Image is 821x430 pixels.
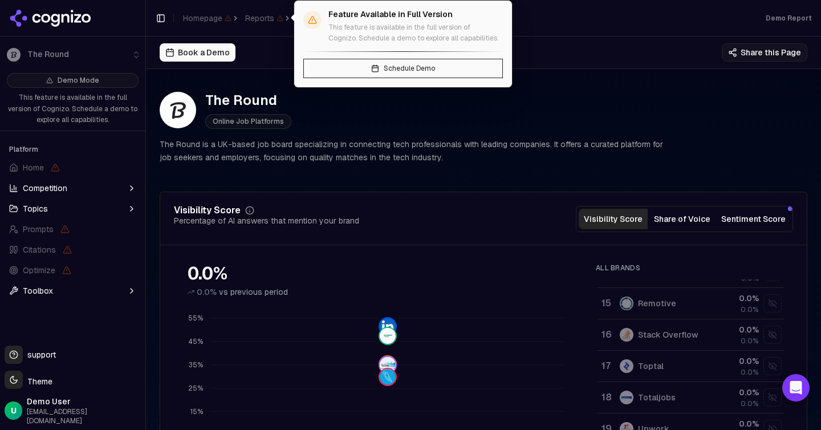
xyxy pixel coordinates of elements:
tr: 18totaljobsTotaljobs0.0%0.0%Show totaljobs data [597,382,784,413]
span: Citations [23,244,56,255]
span: 0.0% [741,368,759,377]
div: Visibility Score [174,206,241,215]
span: Home [23,162,44,173]
tspan: 45% [188,337,203,346]
div: Stack Overflow [638,329,698,340]
div: 17 [601,359,608,373]
img: reed [380,369,396,385]
span: Toolbox [23,285,53,297]
div: 0.0 % [712,355,759,367]
div: Totaljobs [638,392,676,403]
nav: breadcrumb [183,13,388,24]
span: 0.0% [741,305,759,314]
span: Competition [23,182,67,194]
h4: Feature Available in Full Version [328,10,503,20]
tspan: 35% [189,360,203,370]
button: Share this Page [722,43,807,62]
p: This feature is available in the full version of Cognizo. Schedule a demo to explore all capabili... [7,92,139,126]
span: Online Job Platforms [205,114,291,129]
div: Remotive [638,298,676,309]
p: The Round is a UK-based job board specializing in connecting tech professionals with leading comp... [160,138,670,164]
span: support [23,349,56,360]
div: The Round [205,91,291,109]
span: 0.0% [741,336,759,346]
button: Book a Demo [160,43,235,62]
button: Topics [5,200,141,218]
span: 0.0% [197,286,217,298]
div: Open Intercom Messenger [782,374,810,401]
tr: 17toptalToptal0.0%0.0%Show toptal data [597,350,784,382]
span: Homepage [183,13,231,24]
button: Sentiment Score [717,209,790,229]
button: Show totaljobs data [763,388,782,407]
img: technojobs [380,357,396,373]
img: The Round [160,92,196,128]
div: 18 [601,391,608,404]
span: Prompts [23,224,54,235]
tspan: 55% [188,314,203,323]
p: This feature is available in the full version of Cognizo. Schedule a demo to explore all capabili... [328,22,503,44]
div: 16 [601,328,608,342]
button: Schedule Demo [303,59,503,78]
span: [EMAIL_ADDRESS][DOMAIN_NAME] [27,407,141,425]
img: remotive [620,297,633,310]
span: U [11,405,17,416]
span: 0.0% [741,399,759,408]
div: 15 [601,297,608,310]
img: stack overflow [620,328,633,342]
div: Demo Report [766,14,812,23]
span: Topics [23,203,48,214]
button: Toolbox [5,282,141,300]
div: 0.0 % [712,324,759,335]
tr: 15remotiveRemotive0.0%0.0%Show remotive data [597,287,784,319]
img: indeed [380,327,396,343]
button: Visibility Score [579,209,648,229]
button: Share of Voice [648,209,717,229]
div: 0.0 % [712,387,759,398]
tspan: 25% [188,383,203,392]
button: Competition [5,179,141,197]
div: Platform [5,140,141,159]
span: Reports [245,13,283,24]
tr: 16stack overflowStack Overflow0.0%0.0%Show stack overflow data [597,319,784,350]
span: Schedule Demo [384,64,435,73]
span: vs previous period [219,286,288,298]
button: Show remotive data [763,294,782,313]
span: Demo Mode [58,76,99,85]
div: 0.0% [188,263,573,284]
button: Show toptal data [763,357,782,375]
div: 0.0 % [712,293,759,304]
tspan: 15% [190,407,203,416]
span: Optimize [23,265,55,276]
img: linkedin [380,318,396,334]
div: 0.0 % [712,418,759,429]
img: totaljobs [620,391,633,404]
span: Demo User [27,396,141,407]
div: All Brands [596,263,784,273]
img: toptal [620,359,633,373]
span: Theme [23,376,52,387]
button: Show stack overflow data [763,326,782,344]
div: Toptal [638,360,664,372]
div: Percentage of AI answers that mention your brand [174,215,359,226]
